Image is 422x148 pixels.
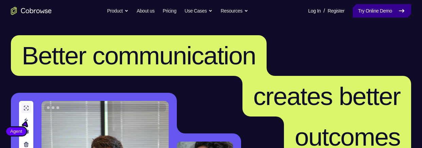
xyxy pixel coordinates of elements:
a: Try Online Demo [353,4,411,18]
span: / [323,7,325,15]
a: Go to the home page [11,7,52,15]
button: Use Cases [185,4,213,18]
button: Product [107,4,129,18]
a: Pricing [163,4,176,18]
a: Register [328,4,344,18]
a: About us [137,4,154,18]
span: creates better [253,82,400,110]
a: Log In [308,4,321,18]
button: Resources [221,4,248,18]
span: Better communication [22,41,256,70]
